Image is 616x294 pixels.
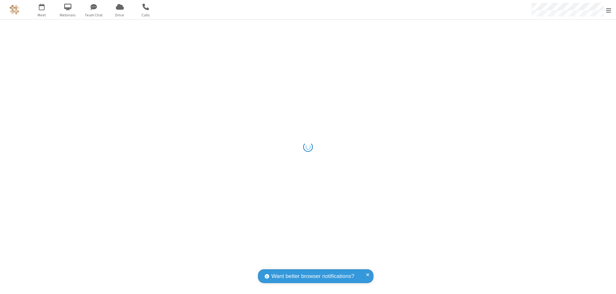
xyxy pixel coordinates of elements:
[108,12,132,18] span: Drive
[271,272,354,281] span: Want better browser notifications?
[56,12,80,18] span: Webinars
[82,12,106,18] span: Team Chat
[30,12,54,18] span: Meet
[134,12,158,18] span: Calls
[10,5,19,14] img: QA Selenium DO NOT DELETE OR CHANGE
